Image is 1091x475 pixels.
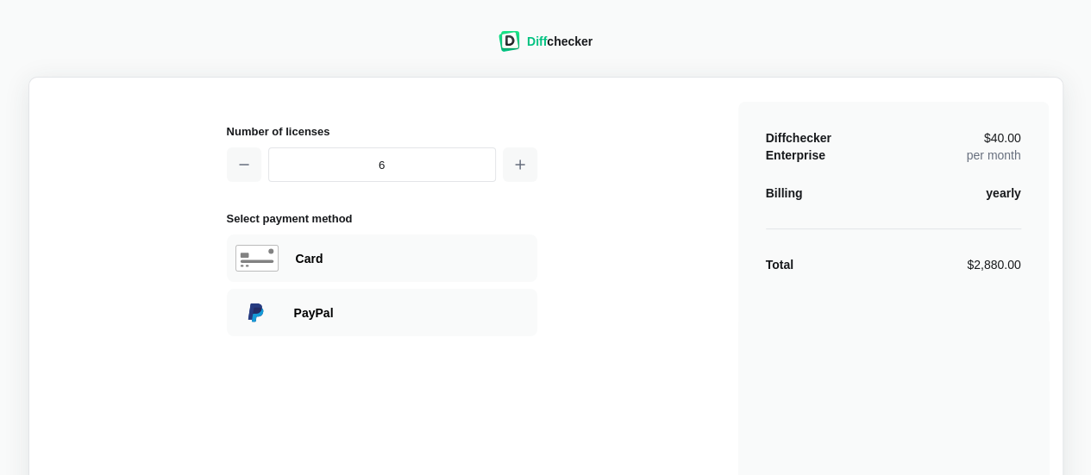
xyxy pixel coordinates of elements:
div: $2,880.00 [967,256,1020,273]
h2: Number of licenses [227,122,537,141]
strong: Total [766,258,793,272]
div: checker [527,33,593,50]
div: Paying with PayPal [227,289,537,336]
div: Billing [766,184,803,202]
div: Paying with Card [296,250,529,267]
span: Diff [527,34,547,48]
div: Paying with PayPal [294,304,529,322]
input: 1 [268,147,496,182]
span: $40.00 [984,132,1021,144]
div: yearly [986,184,1020,202]
img: Diffchecker logo [498,31,520,52]
span: Enterprise [766,148,825,162]
a: Diffchecker logoDiffchecker [498,41,593,54]
div: per month [966,129,1020,164]
div: Paying with Card [227,234,537,282]
span: Diffchecker [766,131,831,145]
h2: Select payment method [227,209,537,228]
